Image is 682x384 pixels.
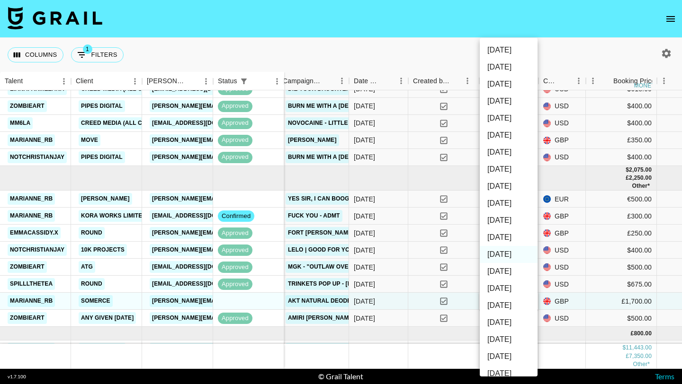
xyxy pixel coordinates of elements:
[480,161,538,178] li: [DATE]
[480,59,538,76] li: [DATE]
[480,314,538,331] li: [DATE]
[480,365,538,382] li: [DATE]
[480,229,538,246] li: [DATE]
[480,42,538,59] li: [DATE]
[480,297,538,314] li: [DATE]
[480,127,538,144] li: [DATE]
[480,212,538,229] li: [DATE]
[480,331,538,348] li: [DATE]
[480,144,538,161] li: [DATE]
[480,93,538,110] li: [DATE]
[480,246,538,263] li: [DATE]
[480,76,538,93] li: [DATE]
[480,348,538,365] li: [DATE]
[480,263,538,280] li: [DATE]
[480,280,538,297] li: [DATE]
[480,195,538,212] li: [DATE]
[480,110,538,127] li: [DATE]
[480,178,538,195] li: [DATE]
